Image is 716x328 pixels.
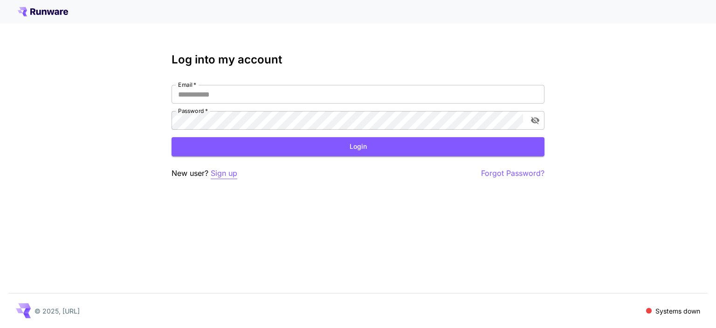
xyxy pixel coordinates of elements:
[655,306,700,316] p: Systems down
[178,107,208,115] label: Password
[172,167,237,179] p: New user?
[178,81,196,89] label: Email
[172,53,544,66] h3: Log into my account
[481,167,544,179] button: Forgot Password?
[34,306,80,316] p: © 2025, [URL]
[172,137,544,156] button: Login
[527,112,544,129] button: toggle password visibility
[211,167,237,179] button: Sign up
